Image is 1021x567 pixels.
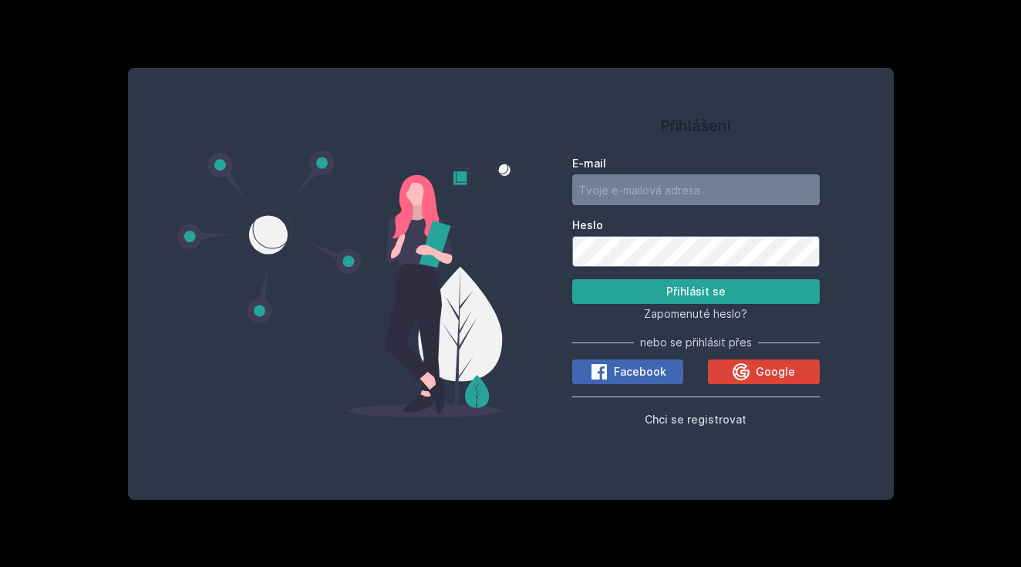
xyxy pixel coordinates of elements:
[645,413,746,426] span: Chci se registrovat
[572,174,820,205] input: Tvoje e-mailová adresa
[756,364,795,380] span: Google
[572,359,683,384] button: Facebook
[572,156,820,171] label: E-mail
[644,307,747,320] span: Zapomenuté heslo?
[645,410,746,428] button: Chci se registrovat
[572,114,820,137] h1: Přihlášení
[614,364,666,380] span: Facebook
[572,279,820,304] button: Přihlásit se
[572,218,820,233] label: Heslo
[640,335,752,350] span: nebo se přihlásit přes
[708,359,819,384] button: Google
